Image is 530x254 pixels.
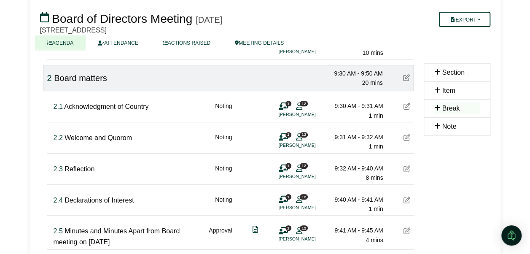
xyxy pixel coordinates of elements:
[279,235,342,243] li: [PERSON_NAME]
[86,35,150,50] a: ATTENDANCE
[65,165,94,173] span: Reflection
[442,123,457,130] span: Note
[324,69,383,78] div: 9:30 AM - 9:50 AM
[151,35,223,50] a: ACTIONS RAISED
[54,73,107,83] span: Board matters
[324,226,383,235] div: 9:41 AM - 9:45 AM
[366,237,383,243] span: 4 mins
[209,226,232,247] div: Approval
[300,101,308,106] span: 12
[196,15,222,25] div: [DATE]
[54,227,63,235] span: Click to fine tune number
[223,35,296,50] a: MEETING DETAILS
[215,132,232,151] div: Noting
[279,48,342,55] li: [PERSON_NAME]
[285,132,291,138] span: 1
[442,69,465,76] span: Section
[279,111,342,118] li: [PERSON_NAME]
[65,197,134,204] span: Declarations of Interest
[442,105,460,112] span: Break
[285,163,291,168] span: 1
[215,101,232,120] div: Noting
[215,195,232,214] div: Noting
[285,225,291,231] span: 1
[279,204,342,211] li: [PERSON_NAME]
[300,132,308,138] span: 12
[47,73,52,83] span: Click to fine tune number
[439,12,490,27] button: Export
[64,103,148,110] span: Acknowledgment of Country
[501,225,522,246] div: Open Intercom Messenger
[54,227,180,246] span: Minutes and Minutes Apart from Board meeting on [DATE]
[65,134,132,141] span: Welcome and Quorom
[215,164,232,183] div: Noting
[324,132,383,142] div: 9:31 AM - 9:32 AM
[362,79,382,86] span: 20 mins
[362,49,383,56] span: 10 mins
[40,27,107,34] span: [STREET_ADDRESS]
[300,225,308,231] span: 12
[54,134,63,141] span: Click to fine tune number
[300,194,308,200] span: 12
[369,112,383,119] span: 1 min
[369,205,383,212] span: 1 min
[300,163,308,168] span: 12
[324,101,383,111] div: 9:30 AM - 9:31 AM
[279,173,342,180] li: [PERSON_NAME]
[54,197,63,204] span: Click to fine tune number
[54,103,63,110] span: Click to fine tune number
[366,174,383,181] span: 8 mins
[324,195,383,204] div: 9:40 AM - 9:41 AM
[324,164,383,173] div: 9:32 AM - 9:40 AM
[285,194,291,200] span: 1
[442,87,455,94] span: Item
[54,165,63,173] span: Click to fine tune number
[52,12,192,25] span: Board of Directors Meeting
[279,142,342,149] li: [PERSON_NAME]
[285,101,291,106] span: 1
[369,143,383,150] span: 1 min
[35,35,86,50] a: AGENDA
